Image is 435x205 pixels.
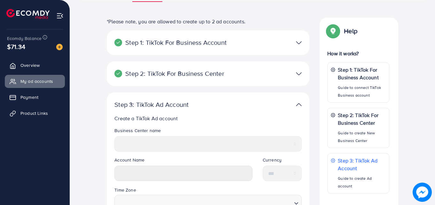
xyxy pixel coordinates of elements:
p: Help [344,27,357,35]
img: TikTok partner [296,38,302,47]
img: image [56,44,63,50]
span: Payment [20,94,38,100]
p: *Please note, you are allowed to create up to 2 ad accounts. [107,18,309,25]
legend: Currency [263,157,302,166]
img: logo [6,9,50,19]
p: Step 3: TikTok Ad Account [114,101,236,108]
a: Payment [5,91,65,104]
legend: Business Center name [114,127,302,136]
p: Guide to connect TikTok Business account [338,84,386,99]
p: Step 3: TikTok Ad Account [338,157,386,172]
span: Overview [20,62,40,68]
a: My ad accounts [5,75,65,88]
img: image [413,183,432,202]
img: menu [56,12,64,20]
p: Create a TikTok Ad account [114,114,302,122]
span: $71.34 [6,41,26,53]
legend: Account Name [114,157,252,166]
p: Step 1: TikTok For Business Account [338,66,386,81]
p: Step 2: TikTok For Business Center [338,111,386,127]
img: TikTok partner [296,69,302,78]
a: Overview [5,59,65,72]
p: Guide to create New Business Center [338,129,386,145]
span: My ad accounts [20,78,53,84]
p: Guide to create Ad account [338,175,386,190]
label: Time Zone [114,187,136,193]
img: Popup guide [327,25,339,37]
p: Step 2: TikTok For Business Center [114,70,236,77]
img: TikTok partner [296,100,302,109]
p: Step 1: TikTok For Business Account [114,39,236,46]
a: Product Links [5,107,65,120]
span: Ecomdy Balance [7,35,42,42]
span: Product Links [20,110,48,116]
p: How it works? [327,50,389,57]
